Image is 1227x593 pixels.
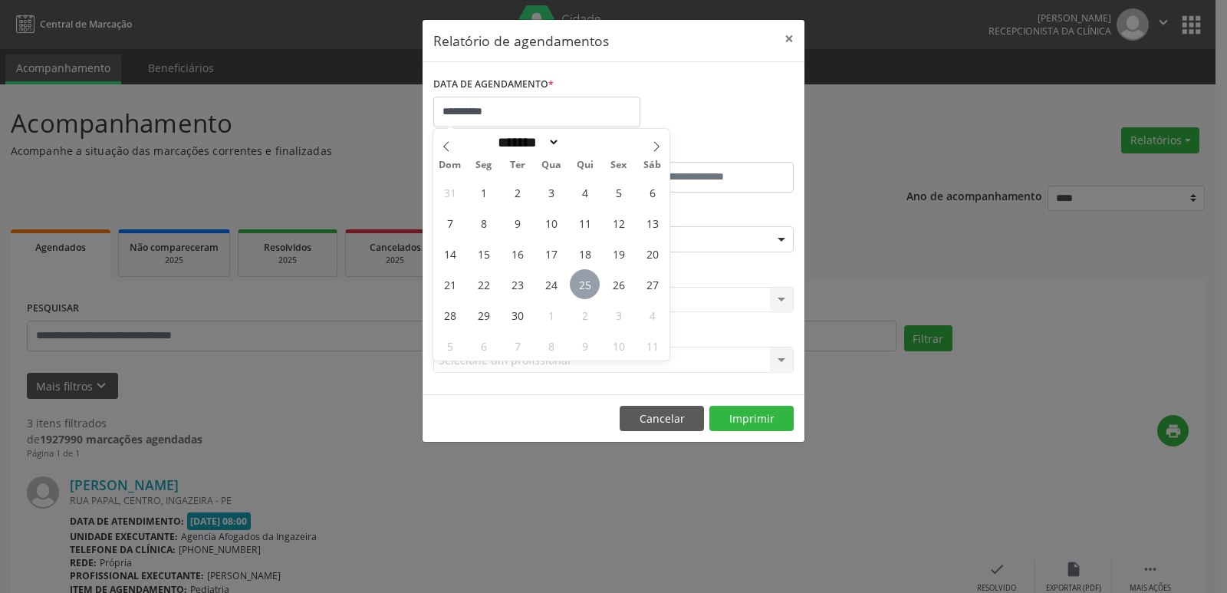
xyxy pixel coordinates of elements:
[467,160,501,170] span: Seg
[469,269,498,299] span: Setembro 22, 2025
[637,177,667,207] span: Setembro 6, 2025
[637,269,667,299] span: Setembro 27, 2025
[435,208,465,238] span: Setembro 7, 2025
[637,331,667,361] span: Outubro 11, 2025
[604,239,633,268] span: Setembro 19, 2025
[709,406,794,432] button: Imprimir
[433,73,554,97] label: DATA DE AGENDAMENTO
[570,269,600,299] span: Setembro 25, 2025
[433,31,609,51] h5: Relatório de agendamentos
[535,160,568,170] span: Qua
[570,208,600,238] span: Setembro 11, 2025
[604,208,633,238] span: Setembro 12, 2025
[536,269,566,299] span: Setembro 24, 2025
[502,331,532,361] span: Outubro 7, 2025
[502,300,532,330] span: Setembro 30, 2025
[636,160,669,170] span: Sáb
[570,300,600,330] span: Outubro 2, 2025
[620,406,704,432] button: Cancelar
[570,239,600,268] span: Setembro 18, 2025
[469,208,498,238] span: Setembro 8, 2025
[435,331,465,361] span: Outubro 5, 2025
[502,269,532,299] span: Setembro 23, 2025
[501,160,535,170] span: Ter
[433,160,467,170] span: Dom
[536,300,566,330] span: Outubro 1, 2025
[435,239,465,268] span: Setembro 14, 2025
[502,239,532,268] span: Setembro 16, 2025
[435,177,465,207] span: Agosto 31, 2025
[560,134,610,150] input: Year
[570,177,600,207] span: Setembro 4, 2025
[469,177,498,207] span: Setembro 1, 2025
[637,239,667,268] span: Setembro 20, 2025
[536,239,566,268] span: Setembro 17, 2025
[604,331,633,361] span: Outubro 10, 2025
[502,177,532,207] span: Setembro 2, 2025
[536,177,566,207] span: Setembro 3, 2025
[570,331,600,361] span: Outubro 9, 2025
[617,138,794,162] label: ATÉ
[469,239,498,268] span: Setembro 15, 2025
[469,331,498,361] span: Outubro 6, 2025
[435,269,465,299] span: Setembro 21, 2025
[502,208,532,238] span: Setembro 9, 2025
[637,300,667,330] span: Outubro 4, 2025
[774,20,804,58] button: Close
[536,331,566,361] span: Outubro 8, 2025
[637,208,667,238] span: Setembro 13, 2025
[435,300,465,330] span: Setembro 28, 2025
[536,208,566,238] span: Setembro 10, 2025
[604,177,633,207] span: Setembro 5, 2025
[568,160,602,170] span: Qui
[604,300,633,330] span: Outubro 3, 2025
[469,300,498,330] span: Setembro 29, 2025
[604,269,633,299] span: Setembro 26, 2025
[492,134,560,150] select: Month
[602,160,636,170] span: Sex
